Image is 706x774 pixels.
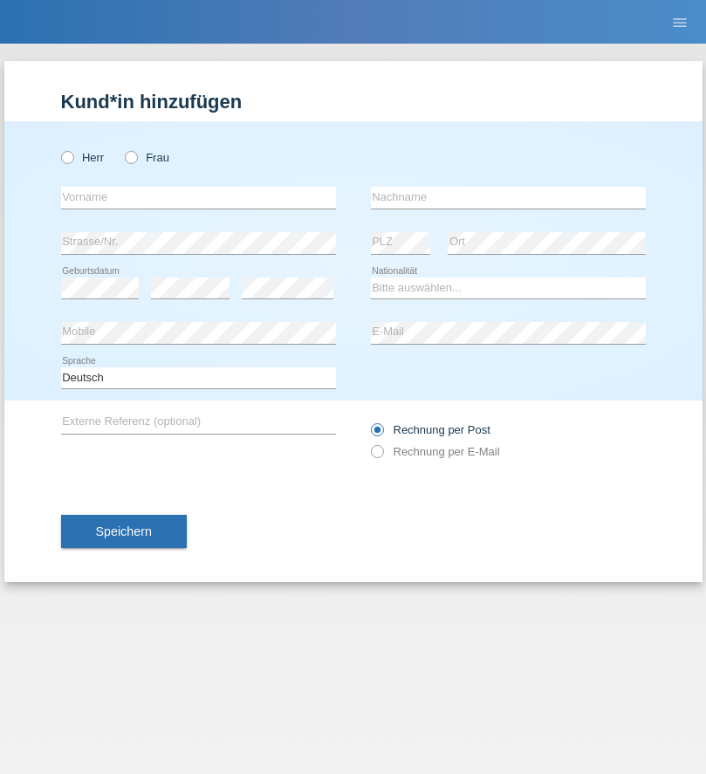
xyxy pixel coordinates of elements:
[96,524,152,538] span: Speichern
[61,151,72,162] input: Herr
[371,423,490,436] label: Rechnung per Post
[61,91,646,113] h1: Kund*in hinzufügen
[61,151,105,164] label: Herr
[671,14,689,31] i: menu
[61,515,187,548] button: Speichern
[662,17,697,27] a: menu
[125,151,136,162] input: Frau
[125,151,169,164] label: Frau
[371,445,500,458] label: Rechnung per E-Mail
[371,445,382,467] input: Rechnung per E-Mail
[371,423,382,445] input: Rechnung per Post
